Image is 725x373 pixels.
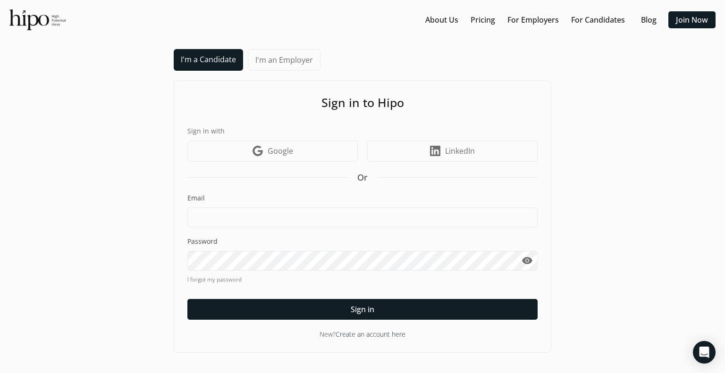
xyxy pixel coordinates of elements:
[187,329,538,339] div: New?
[522,255,533,266] span: visibility
[467,11,499,28] button: Pricing
[187,275,538,284] a: I forgot my password
[187,193,538,203] label: Email
[422,11,462,28] button: About Us
[187,237,538,246] label: Password
[425,14,458,25] a: About Us
[9,9,66,30] img: official-logo
[357,171,368,184] span: Or
[567,11,629,28] button: For Candidates
[187,94,538,112] h1: Sign in to Hipo
[633,11,664,28] button: Blog
[504,11,563,28] button: For Employers
[571,14,625,25] a: For Candidates
[268,145,293,157] span: Google
[187,126,538,136] label: Sign in with
[668,11,716,28] button: Join Now
[693,341,716,364] div: Open Intercom Messenger
[367,141,538,162] a: LinkedIn
[187,141,358,162] a: Google
[641,14,657,25] a: Blog
[248,49,320,71] a: I'm an Employer
[676,14,708,25] a: Join Now
[351,304,374,315] span: Sign in
[187,299,538,320] button: Sign in
[174,49,243,71] a: I'm a Candidate
[336,330,405,339] a: Create an account here
[516,251,538,271] button: visibility
[507,14,559,25] a: For Employers
[471,14,495,25] a: Pricing
[445,145,475,157] span: LinkedIn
